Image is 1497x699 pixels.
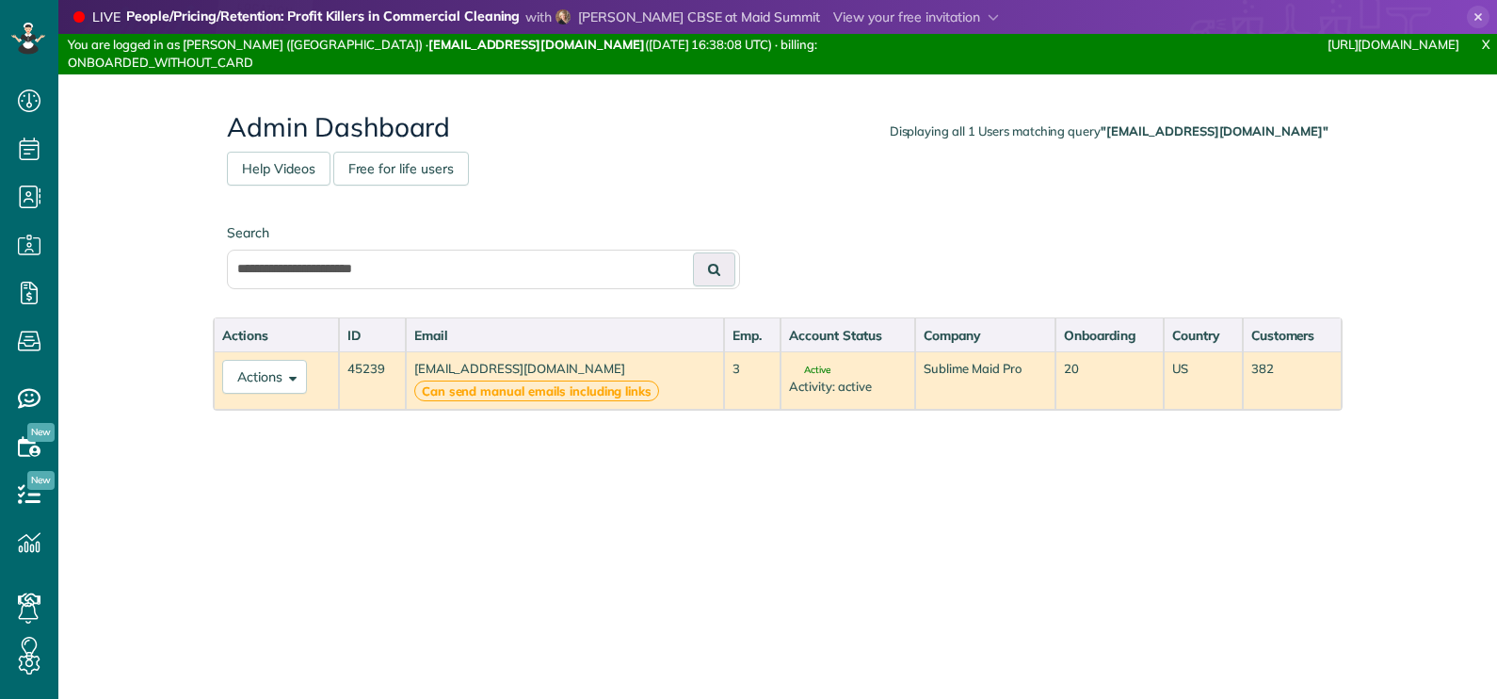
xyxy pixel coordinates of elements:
strong: [EMAIL_ADDRESS][DOMAIN_NAME] [428,37,645,52]
span: New [27,423,55,442]
h2: Admin Dashboard [227,113,1328,142]
a: X [1474,34,1497,56]
div: Company [924,326,1047,345]
div: ID [347,326,397,345]
div: Country [1172,326,1233,345]
div: You are logged in as [PERSON_NAME] ([GEOGRAPHIC_DATA]) · ([DATE] 16:38:08 UTC) · billing: ONBOARD... [58,34,995,74]
td: 3 [724,351,781,410]
div: Emp. [732,326,772,345]
td: 45239 [339,351,406,410]
div: Customers [1251,326,1333,345]
div: Actions [222,326,330,345]
div: Email [414,326,716,345]
div: Account Status [789,326,907,345]
td: 382 [1243,351,1342,410]
strong: Can send manual emails including links [414,381,660,402]
div: Onboarding [1064,326,1155,345]
a: Help Videos [227,152,330,186]
span: Active [789,366,830,375]
td: [EMAIL_ADDRESS][DOMAIN_NAME] [406,351,725,410]
a: [URL][DOMAIN_NAME] [1328,37,1459,52]
span: New [27,471,55,490]
td: US [1164,351,1242,410]
img: sharon-l-cowan-cbse-07ff1a16c6eca22f5a671ec2db1f15d99b5fdb5d1a005d855bb838e052cce1b6.jpg [555,9,571,24]
div: Displaying all 1 Users matching query [890,122,1328,140]
strong: "[EMAIL_ADDRESS][DOMAIN_NAME]" [1101,123,1328,138]
td: 20 [1055,351,1164,410]
label: Search [227,223,740,242]
a: Free for life users [333,152,469,186]
span: [PERSON_NAME] CBSE at Maid Summit [578,8,820,25]
span: with [525,8,552,25]
td: Sublime Maid Pro [915,351,1055,410]
button: Actions [222,360,307,394]
div: Activity: active [789,378,907,396]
